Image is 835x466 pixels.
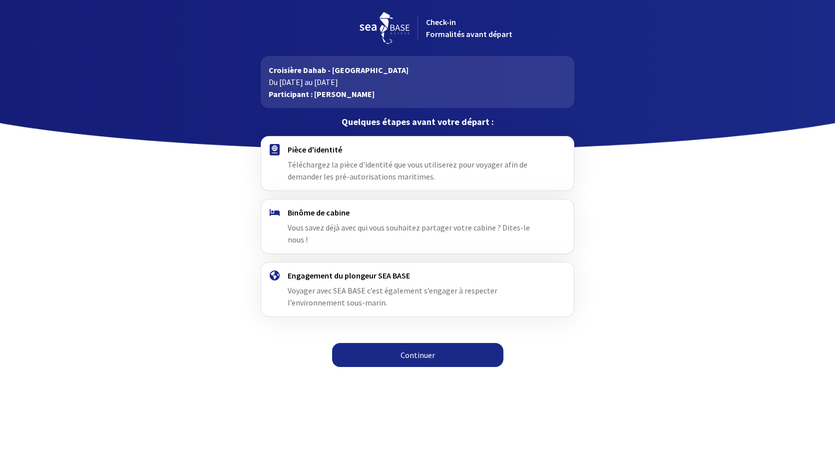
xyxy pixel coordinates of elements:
[288,144,547,154] h4: Pièce d'identité
[270,144,280,155] img: passport.svg
[332,343,503,367] a: Continuer
[270,270,280,280] img: engagement.svg
[426,17,512,39] span: Check-in Formalités avant départ
[288,159,527,181] span: Téléchargez la pièce d'identité que vous utiliserez pour voyager afin de demander les pré-autoris...
[288,270,547,280] h4: Engagement du plongeur SEA BASE
[269,76,566,88] p: Du [DATE] au [DATE]
[360,12,410,44] img: logo_seabase.svg
[270,209,280,216] img: binome.svg
[288,207,547,217] h4: Binôme de cabine
[288,285,497,307] span: Voyager avec SEA BASE c’est également s’engager à respecter l’environnement sous-marin.
[261,116,574,128] p: Quelques étapes avant votre départ :
[269,88,566,100] p: Participant : [PERSON_NAME]
[288,222,530,244] span: Vous savez déjà avec qui vous souhaitez partager votre cabine ? Dites-le nous !
[269,64,566,76] p: Croisière Dahab - [GEOGRAPHIC_DATA]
